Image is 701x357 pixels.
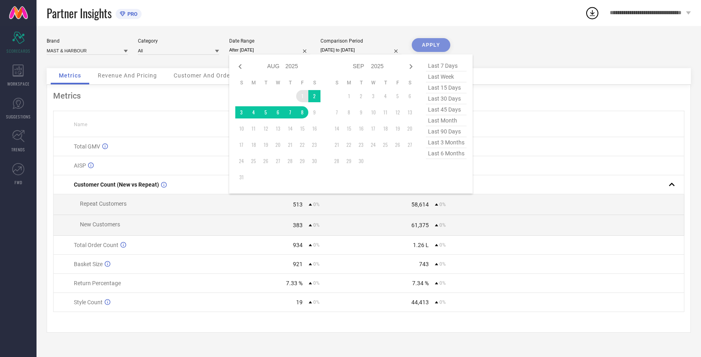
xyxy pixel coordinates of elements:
[6,48,30,54] span: SCORECARDS
[125,11,138,17] span: PRO
[7,81,30,87] span: WORKSPACE
[439,280,446,286] span: 0%
[379,123,391,135] td: Thu Sep 18 2025
[247,139,260,151] td: Mon Aug 18 2025
[426,115,467,126] span: last month
[391,139,404,151] td: Fri Sep 26 2025
[229,38,310,44] div: Date Range
[247,80,260,86] th: Monday
[308,155,320,167] td: Sat Aug 30 2025
[426,71,467,82] span: last week
[404,80,416,86] th: Saturday
[411,299,429,305] div: 44,413
[308,106,320,118] td: Sat Aug 09 2025
[260,123,272,135] td: Tue Aug 12 2025
[80,200,127,207] span: Repeat Customers
[308,90,320,102] td: Sat Aug 02 2025
[272,123,284,135] td: Wed Aug 13 2025
[367,80,379,86] th: Wednesday
[247,123,260,135] td: Mon Aug 11 2025
[74,122,87,127] span: Name
[439,299,446,305] span: 0%
[343,106,355,118] td: Mon Sep 08 2025
[413,242,429,248] div: 1.26 L
[355,139,367,151] td: Tue Sep 23 2025
[426,137,467,148] span: last 3 months
[11,146,25,153] span: TRENDS
[284,139,296,151] td: Thu Aug 21 2025
[367,139,379,151] td: Wed Sep 24 2025
[355,155,367,167] td: Tue Sep 30 2025
[331,139,343,151] td: Sun Sep 21 2025
[331,155,343,167] td: Sun Sep 28 2025
[74,181,159,188] span: Customer Count (New vs Repeat)
[439,202,446,207] span: 0%
[404,123,416,135] td: Sat Sep 20 2025
[272,139,284,151] td: Wed Aug 20 2025
[74,143,100,150] span: Total GMV
[426,148,467,159] span: last 6 months
[260,106,272,118] td: Tue Aug 05 2025
[235,106,247,118] td: Sun Aug 03 2025
[331,80,343,86] th: Sunday
[343,80,355,86] th: Monday
[419,261,429,267] div: 743
[313,280,320,286] span: 0%
[247,106,260,118] td: Mon Aug 04 2025
[355,123,367,135] td: Tue Sep 16 2025
[284,106,296,118] td: Thu Aug 07 2025
[404,139,416,151] td: Sat Sep 27 2025
[293,222,303,228] div: 383
[331,123,343,135] td: Sun Sep 14 2025
[426,60,467,71] span: last 7 days
[379,106,391,118] td: Thu Sep 11 2025
[74,162,86,169] span: AISP
[313,299,320,305] span: 0%
[286,280,303,286] div: 7.33 %
[74,299,103,305] span: Style Count
[260,155,272,167] td: Tue Aug 26 2025
[235,155,247,167] td: Sun Aug 24 2025
[138,38,219,44] div: Category
[391,80,404,86] th: Friday
[284,155,296,167] td: Thu Aug 28 2025
[284,123,296,135] td: Thu Aug 14 2025
[59,72,81,79] span: Metrics
[343,123,355,135] td: Mon Sep 15 2025
[47,38,128,44] div: Brand
[379,90,391,102] td: Thu Sep 04 2025
[439,242,446,248] span: 0%
[391,106,404,118] td: Fri Sep 12 2025
[284,80,296,86] th: Thursday
[296,123,308,135] td: Fri Aug 15 2025
[320,46,402,54] input: Select comparison period
[272,106,284,118] td: Wed Aug 06 2025
[308,123,320,135] td: Sat Aug 16 2025
[391,123,404,135] td: Fri Sep 19 2025
[426,82,467,93] span: last 15 days
[15,179,22,185] span: FWD
[174,72,236,79] span: Customer And Orders
[296,90,308,102] td: Fri Aug 01 2025
[404,90,416,102] td: Sat Sep 06 2025
[367,106,379,118] td: Wed Sep 10 2025
[313,222,320,228] span: 0%
[293,261,303,267] div: 921
[320,38,402,44] div: Comparison Period
[585,6,600,20] div: Open download list
[313,242,320,248] span: 0%
[355,106,367,118] td: Tue Sep 09 2025
[235,123,247,135] td: Sun Aug 10 2025
[308,80,320,86] th: Saturday
[367,90,379,102] td: Wed Sep 03 2025
[272,80,284,86] th: Wednesday
[355,90,367,102] td: Tue Sep 02 2025
[343,155,355,167] td: Mon Sep 29 2025
[98,72,157,79] span: Revenue And Pricing
[296,299,303,305] div: 19
[411,222,429,228] div: 61,375
[80,221,120,228] span: New Customers
[293,242,303,248] div: 934
[411,201,429,208] div: 58,614
[296,139,308,151] td: Fri Aug 22 2025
